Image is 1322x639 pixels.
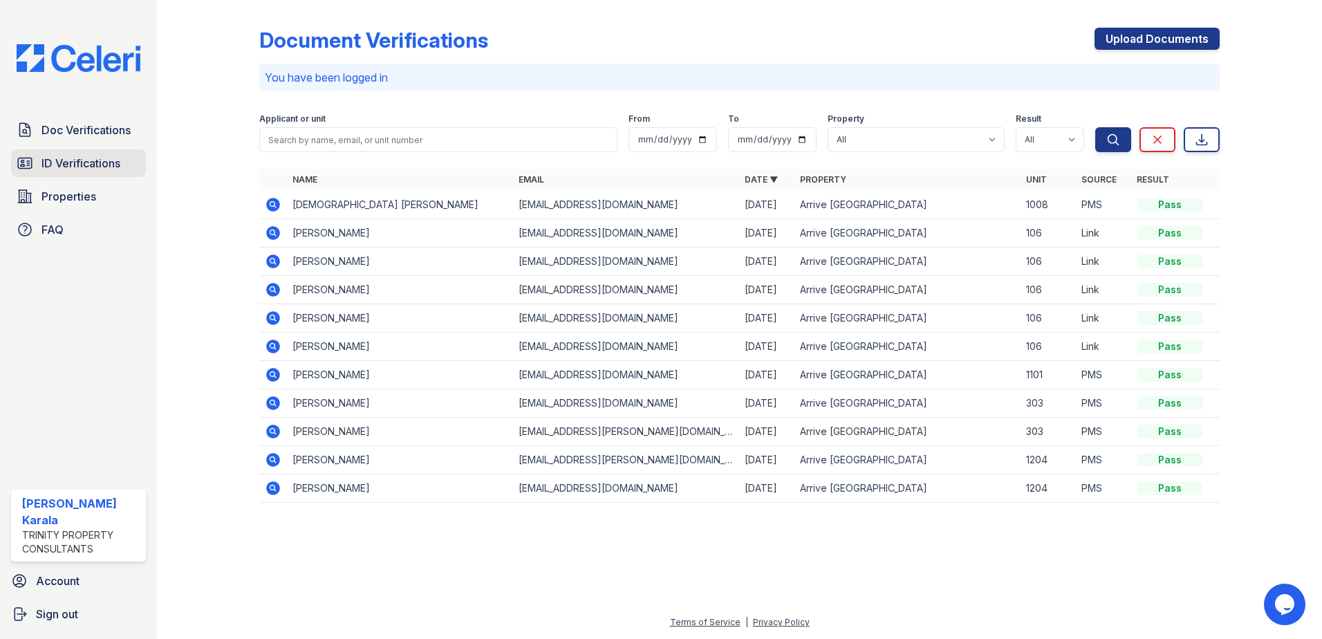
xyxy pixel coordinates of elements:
[1076,389,1131,418] td: PMS
[1081,174,1117,185] a: Source
[259,28,488,53] div: Document Verifications
[513,219,739,248] td: [EMAIL_ADDRESS][DOMAIN_NAME]
[794,474,1021,503] td: Arrive [GEOGRAPHIC_DATA]
[1076,446,1131,474] td: PMS
[794,248,1021,276] td: Arrive [GEOGRAPHIC_DATA]
[41,188,96,205] span: Properties
[828,113,864,124] label: Property
[670,617,741,627] a: Terms of Service
[287,474,513,503] td: [PERSON_NAME]
[794,276,1021,304] td: Arrive [GEOGRAPHIC_DATA]
[1076,248,1131,276] td: Link
[287,389,513,418] td: [PERSON_NAME]
[739,276,794,304] td: [DATE]
[1021,191,1076,219] td: 1008
[1076,333,1131,361] td: Link
[739,474,794,503] td: [DATE]
[287,446,513,474] td: [PERSON_NAME]
[1137,226,1203,240] div: Pass
[739,389,794,418] td: [DATE]
[1076,361,1131,389] td: PMS
[36,606,78,622] span: Sign out
[794,333,1021,361] td: Arrive [GEOGRAPHIC_DATA]
[287,248,513,276] td: [PERSON_NAME]
[739,361,794,389] td: [DATE]
[287,191,513,219] td: [DEMOGRAPHIC_DATA] [PERSON_NAME]
[1137,254,1203,268] div: Pass
[287,304,513,333] td: [PERSON_NAME]
[513,361,739,389] td: [EMAIL_ADDRESS][DOMAIN_NAME]
[287,361,513,389] td: [PERSON_NAME]
[739,418,794,446] td: [DATE]
[1095,28,1220,50] a: Upload Documents
[1137,283,1203,297] div: Pass
[513,276,739,304] td: [EMAIL_ADDRESS][DOMAIN_NAME]
[794,191,1021,219] td: Arrive [GEOGRAPHIC_DATA]
[753,617,810,627] a: Privacy Policy
[1264,584,1308,625] iframe: chat widget
[1021,361,1076,389] td: 1101
[739,304,794,333] td: [DATE]
[287,276,513,304] td: [PERSON_NAME]
[728,113,739,124] label: To
[629,113,650,124] label: From
[513,191,739,219] td: [EMAIL_ADDRESS][DOMAIN_NAME]
[1021,219,1076,248] td: 106
[11,149,146,177] a: ID Verifications
[11,183,146,210] a: Properties
[739,333,794,361] td: [DATE]
[739,191,794,219] td: [DATE]
[22,495,140,528] div: [PERSON_NAME] Karala
[739,446,794,474] td: [DATE]
[513,418,739,446] td: [EMAIL_ADDRESS][PERSON_NAME][DOMAIN_NAME]
[513,446,739,474] td: [EMAIL_ADDRESS][PERSON_NAME][DOMAIN_NAME]
[1076,304,1131,333] td: Link
[287,219,513,248] td: [PERSON_NAME]
[259,113,326,124] label: Applicant or unit
[1137,368,1203,382] div: Pass
[513,333,739,361] td: [EMAIL_ADDRESS][DOMAIN_NAME]
[6,600,151,628] a: Sign out
[1016,113,1041,124] label: Result
[41,122,131,138] span: Doc Verifications
[292,174,317,185] a: Name
[1021,276,1076,304] td: 106
[1021,446,1076,474] td: 1204
[259,127,617,152] input: Search by name, email, or unit number
[1137,425,1203,438] div: Pass
[41,221,64,238] span: FAQ
[1137,481,1203,495] div: Pass
[6,44,151,72] img: CE_Logo_Blue-a8612792a0a2168367f1c8372b55b34899dd931a85d93a1a3d3e32e68fde9ad4.png
[1021,304,1076,333] td: 106
[513,304,739,333] td: [EMAIL_ADDRESS][DOMAIN_NAME]
[1026,174,1047,185] a: Unit
[794,389,1021,418] td: Arrive [GEOGRAPHIC_DATA]
[794,361,1021,389] td: Arrive [GEOGRAPHIC_DATA]
[1137,311,1203,325] div: Pass
[800,174,846,185] a: Property
[519,174,544,185] a: Email
[1076,276,1131,304] td: Link
[287,418,513,446] td: [PERSON_NAME]
[1021,389,1076,418] td: 303
[1137,198,1203,212] div: Pass
[513,389,739,418] td: [EMAIL_ADDRESS][DOMAIN_NAME]
[36,573,80,589] span: Account
[265,69,1214,86] p: You have been logged in
[794,418,1021,446] td: Arrive [GEOGRAPHIC_DATA]
[1076,219,1131,248] td: Link
[1021,418,1076,446] td: 303
[794,219,1021,248] td: Arrive [GEOGRAPHIC_DATA]
[11,216,146,243] a: FAQ
[739,248,794,276] td: [DATE]
[745,174,778,185] a: Date ▼
[287,333,513,361] td: [PERSON_NAME]
[1021,474,1076,503] td: 1204
[1076,418,1131,446] td: PMS
[22,528,140,556] div: Trinity Property Consultants
[1137,396,1203,410] div: Pass
[1137,174,1169,185] a: Result
[1076,191,1131,219] td: PMS
[513,248,739,276] td: [EMAIL_ADDRESS][DOMAIN_NAME]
